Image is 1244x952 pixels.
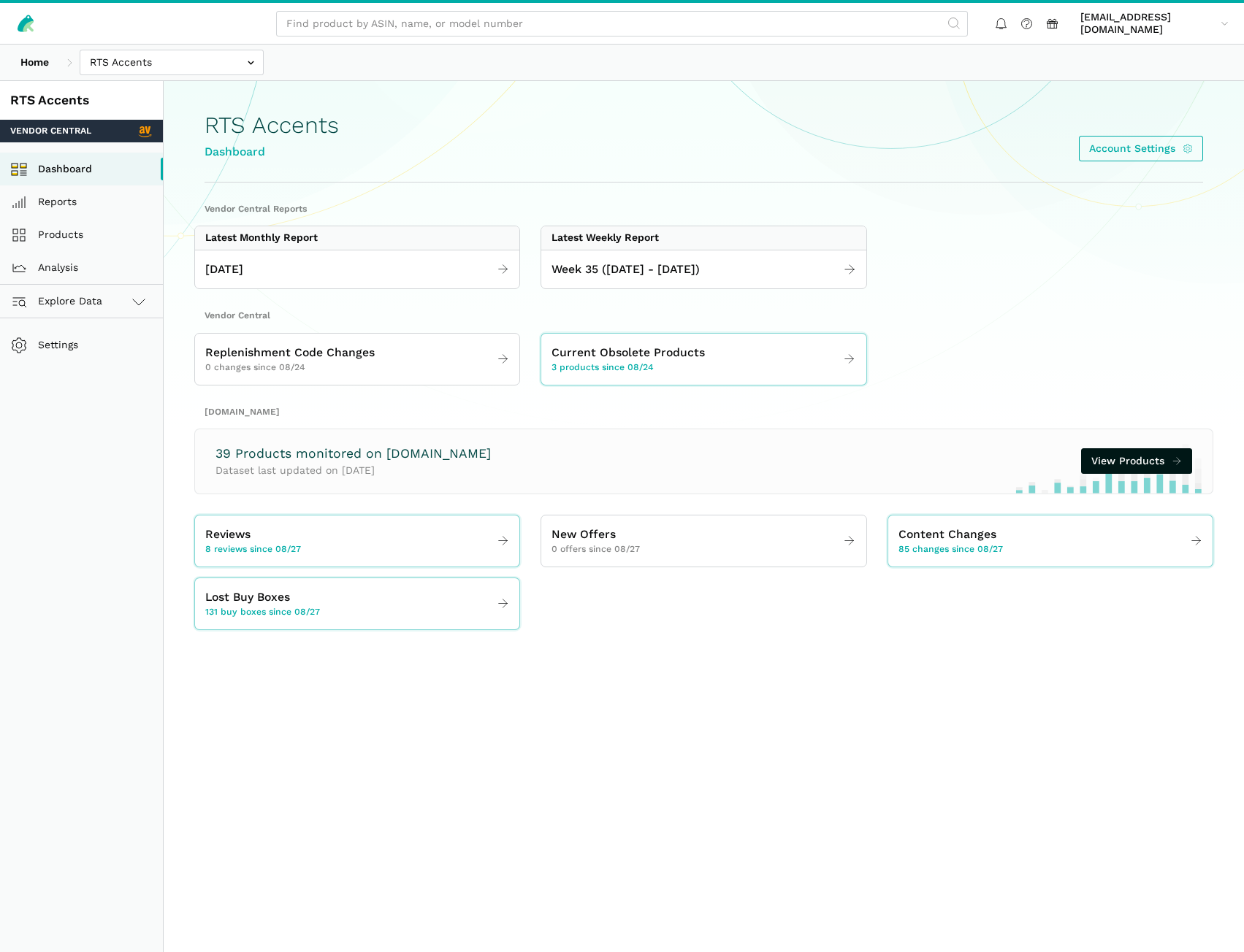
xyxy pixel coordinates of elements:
[195,521,519,561] a: Reviews 8 reviews since 08/27
[888,521,1213,561] a: Content Changes 85 changes since 08/27
[215,445,491,463] h3: 39 Products monitored on [DOMAIN_NAME]
[205,203,1203,216] h2: Vendor Central Reports
[195,256,519,284] a: [DATE]
[10,50,59,75] a: Home
[215,463,491,478] p: Dataset last updated on [DATE]
[205,606,320,619] span: 131 buy boxes since 08/27
[10,125,91,138] span: Vendor Central
[205,526,251,544] span: Reviews
[205,406,1203,419] h2: [DOMAIN_NAME]
[195,339,519,380] a: Replenishment Code Changes 0 changes since 08/24
[15,293,102,310] span: Explore Data
[205,588,290,607] span: Lost Buy Boxes
[552,344,705,362] span: Current Obsolete Products
[205,310,1203,323] h2: Vendor Central
[1080,11,1216,37] span: [EMAIL_ADDRESS][DOMAIN_NAME]
[10,91,153,110] div: RTS Accents
[541,256,866,284] a: Week 35 ([DATE] - [DATE])
[552,261,700,279] span: Week 35 ([DATE] - [DATE])
[552,361,654,375] span: 3 products since 08/24
[276,11,968,37] input: Find product by ASIN, name, or model number
[205,143,339,161] div: Dashboard
[205,112,339,138] h1: RTS Accents
[205,361,305,375] span: 0 changes since 08/24
[541,521,866,561] a: New Offers 0 offers since 08/27
[898,543,1003,556] span: 85 changes since 08/27
[552,526,616,544] span: New Offers
[1091,453,1164,469] span: View Products
[552,231,659,245] div: Latest Weekly Report
[205,261,243,279] span: [DATE]
[205,344,375,362] span: Replenishment Code Changes
[205,543,301,556] span: 8 reviews since 08/27
[898,526,996,544] span: Content Changes
[1075,8,1234,39] a: [EMAIL_ADDRESS][DOMAIN_NAME]
[1079,136,1204,161] a: Account Settings
[552,543,640,556] span: 0 offers since 08/27
[1081,448,1193,474] a: View Products
[80,50,264,75] input: RTS Accents
[195,583,519,624] a: Lost Buy Boxes 131 buy boxes since 08/27
[541,339,866,380] a: Current Obsolete Products 3 products since 08/24
[205,231,318,245] div: Latest Monthly Report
